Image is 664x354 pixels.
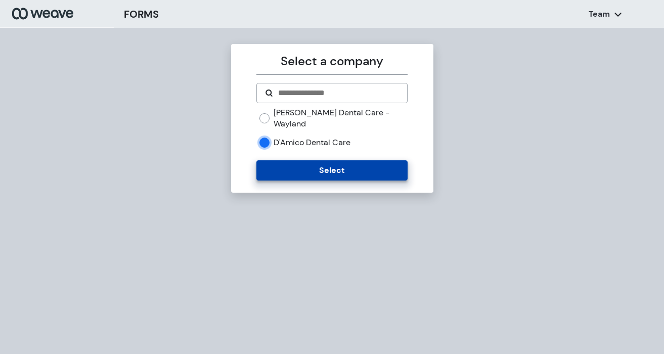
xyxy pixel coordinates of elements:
[274,137,350,148] label: D'Amico Dental Care
[124,7,159,22] h3: FORMS
[277,87,399,99] input: Search
[256,160,408,181] button: Select
[589,9,610,20] p: Team
[256,52,408,70] p: Select a company
[274,107,408,129] label: [PERSON_NAME] Dental Care - Wayland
